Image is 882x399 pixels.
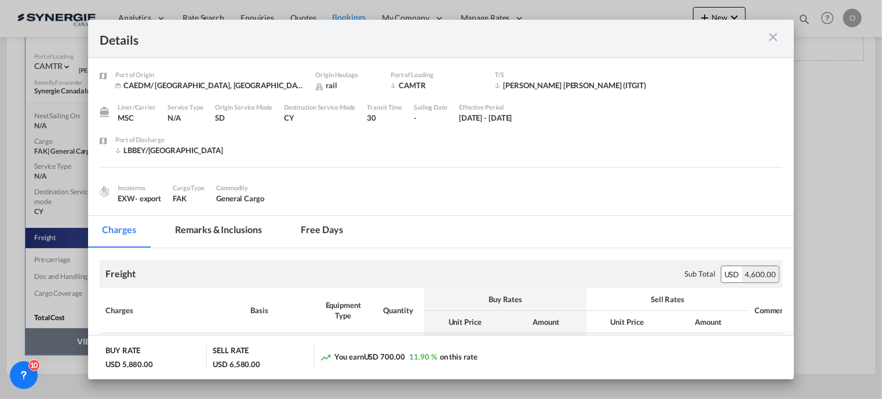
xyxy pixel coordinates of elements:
[105,305,239,315] div: Charges
[430,294,581,304] div: Buy Rates
[315,70,379,80] div: Origin Haulage
[459,113,512,123] div: 18 Sep 2025 - 30 Sep 2025
[118,102,156,113] div: Liner/Carrier
[459,102,512,113] div: Effective Period
[118,193,161,204] div: EXW
[378,305,418,315] div: Quantity
[364,352,405,361] span: USD 700.00
[115,70,304,80] div: Port of Origin
[586,311,668,333] th: Unit Price
[167,102,203,113] div: Service Type
[287,216,357,248] md-tab-item: Free days
[250,305,308,315] div: Basis
[495,70,646,80] div: T/S
[162,216,276,248] md-tab-item: Remarks & Inclusions
[284,113,356,123] div: CY
[367,102,402,113] div: Transit Time
[414,102,447,113] div: Sailing Date
[115,135,223,145] div: Port of Discharge
[495,80,646,90] div: Gioia Tauro (ITGIT)
[105,345,140,358] div: BUY RATE
[213,359,260,369] div: USD 6,580.00
[215,102,272,113] div: Origin Service Mode
[414,113,447,123] div: -
[391,80,483,90] div: CAMTR
[767,30,781,44] md-icon: icon-close m-3 fg-AAA8AD cursor
[505,311,586,333] th: Amount
[167,113,181,122] span: N/A
[742,266,779,282] div: 4,600.00
[105,359,153,369] div: USD 5,880.00
[135,193,161,204] div: - export
[685,269,715,279] div: Sub Total
[118,113,156,123] div: MSC
[391,70,483,80] div: Port of Loading
[88,216,368,248] md-pagination-wrapper: Use the left and right arrow keys to navigate between tabs
[320,351,331,363] md-icon: icon-trending-up
[215,113,272,123] div: SD
[115,145,223,155] div: LBBEY/Beirut
[668,311,749,333] th: Amount
[88,216,150,248] md-tab-item: Charges
[173,183,205,193] div: Cargo Type
[100,31,714,46] div: Details
[284,102,356,113] div: Destination Service Mode
[98,185,111,198] img: cargo.png
[12,12,250,24] body: Editor, editor2
[88,20,794,379] md-dialog: Port of Origin ...
[213,345,249,358] div: SELL RATE
[749,288,795,333] th: Comments
[721,266,742,282] div: USD
[410,352,437,361] span: 11.90 %
[592,294,743,304] div: Sell Rates
[216,194,264,203] span: General Cargo
[216,183,264,193] div: Commodity
[173,193,205,204] div: FAK
[367,113,402,123] div: 30
[320,351,477,364] div: You earn on this rate
[315,80,379,90] div: rail
[320,300,366,321] div: Equipment Type
[105,267,135,280] div: Freight
[118,183,161,193] div: Incoterms
[115,80,304,90] div: CAEDM/ Edmonton, AB
[424,311,505,333] th: Unit Price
